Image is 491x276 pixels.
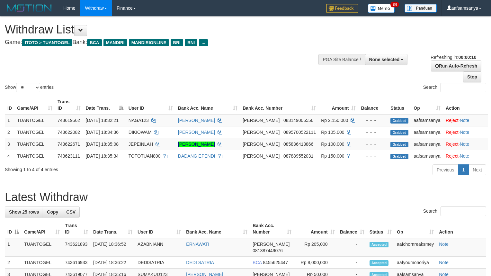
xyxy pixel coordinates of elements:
span: 743622082 [58,130,80,135]
a: Reject [446,118,459,123]
span: Grabbed [390,154,408,159]
th: Op: activate to sort column ascending [411,96,443,114]
th: Balance [358,96,388,114]
a: 1 [458,164,469,175]
th: Trans ID: activate to sort column ascending [55,96,83,114]
span: Copy 087889552031 to clipboard [283,153,313,159]
span: ITOTO > TUANTOGEL [22,39,72,46]
td: 1 [5,114,14,126]
span: BCA [253,260,262,265]
td: · [443,150,488,162]
select: Showentries [16,83,40,92]
th: Status [388,96,411,114]
th: Bank Acc. Number: activate to sort column ascending [250,220,294,238]
a: Stop [463,71,481,82]
span: Rp 2.150.000 [321,118,348,123]
th: Action [436,220,486,238]
a: [PERSON_NAME] [178,118,215,123]
a: DADANG EPENDI [178,153,215,159]
span: Rp 150.000 [321,153,344,159]
td: TUANTOGEL [22,257,62,269]
td: 2 [5,126,14,138]
a: Reject [446,142,459,147]
a: Note [460,118,469,123]
span: Accepted [370,242,389,247]
span: BRI [171,39,183,46]
td: [DATE] 18:36:52 [91,238,135,257]
td: TUANTOGEL [14,138,55,150]
td: 3 [5,138,14,150]
span: BCA [87,39,102,46]
td: Rp 205,000 [294,238,337,257]
td: - [337,257,367,269]
a: Note [460,142,469,147]
span: 743623111 [58,153,80,159]
td: aafsamsanya [411,114,443,126]
a: ERNAWATI [186,242,209,247]
span: NAGA123 [129,118,149,123]
td: 2 [5,257,22,269]
td: 1 [5,238,22,257]
div: PGA Site Balance / [318,54,365,65]
strong: 00:00:10 [458,55,476,60]
span: JEPEINLAH [129,142,153,147]
span: Copy 081387449076 to clipboard [253,248,282,253]
span: Grabbed [390,142,408,147]
span: MANDIRI [103,39,127,46]
span: Copy 8455625447 to clipboard [263,260,288,265]
th: Amount: activate to sort column ascending [318,96,358,114]
td: aafsamsanya [411,126,443,138]
span: BNI [185,39,197,46]
a: DEDI SATRIA [186,260,214,265]
td: TUANTOGEL [14,126,55,138]
td: AZABNIANN [135,238,183,257]
a: Note [439,242,449,247]
td: 743616933 [62,257,91,269]
span: Grabbed [390,130,408,135]
label: Search: [423,207,486,216]
a: [PERSON_NAME] [178,130,215,135]
div: - - - [361,117,385,124]
span: [DATE] 18:34:36 [86,130,119,135]
input: Search: [441,207,486,216]
td: · [443,138,488,150]
td: 4 [5,150,14,162]
span: 34 [390,2,399,7]
button: None selected [365,54,408,65]
span: Accepted [370,260,389,266]
img: Feedback.jpg [326,4,358,13]
td: · [443,126,488,138]
h4: Game: Bank: [5,39,321,46]
th: User ID: activate to sort column ascending [126,96,175,114]
td: [DATE] 18:36:22 [91,257,135,269]
span: [DATE] 18:32:21 [86,118,119,123]
td: aafsamsanya [411,150,443,162]
a: Note [439,260,449,265]
label: Show entries [5,83,54,92]
span: CSV [66,209,76,215]
th: Balance: activate to sort column ascending [337,220,367,238]
span: DIKIOWAM [129,130,152,135]
th: Bank Acc. Name: activate to sort column ascending [183,220,250,238]
span: TOTOTUAN890 [129,153,161,159]
td: TUANTOGEL [14,150,55,162]
input: Search: [441,83,486,92]
th: Action [443,96,488,114]
a: Previous [433,164,458,175]
td: TUANTOGEL [14,114,55,126]
td: 743621893 [62,238,91,257]
th: Game/API: activate to sort column ascending [22,220,62,238]
span: Copy [47,209,58,215]
span: Copy 0895700522111 to clipboard [283,130,316,135]
td: - [337,238,367,257]
img: panduan.png [405,4,437,13]
span: [PERSON_NAME] [253,242,290,247]
span: Refreshing in: [431,55,476,60]
a: Run Auto-Refresh [431,60,481,71]
div: - - - [361,129,385,135]
td: aafchornreaksmey [394,238,436,257]
a: Next [469,164,486,175]
a: Copy [43,207,62,217]
th: ID: activate to sort column descending [5,220,22,238]
img: MOTION_logo.png [5,3,54,13]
